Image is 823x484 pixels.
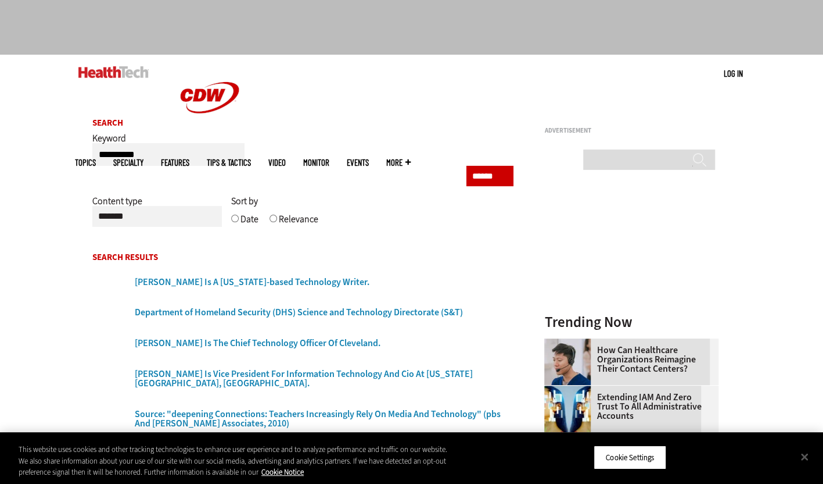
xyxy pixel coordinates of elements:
[544,386,596,395] a: abstract image of woman with pixelated face
[207,158,251,167] a: Tips & Tactics
[135,410,511,428] a: Source: "deepening Connections: Teachers Increasingly Rely On Media And Technology" (pbs And [PER...
[135,369,511,388] a: [PERSON_NAME] Is Vice President For Information Technology And Cio At [US_STATE][GEOGRAPHIC_DATA]...
[544,393,711,421] a: Extending IAM and Zero Trust to All Administrative Accounts
[544,339,596,348] a: Healthcare contact center
[594,445,666,469] button: Cookie Settings
[544,138,718,284] iframe: advertisement
[113,158,143,167] span: Specialty
[279,213,318,234] label: Relevance
[161,158,189,167] a: Features
[92,253,514,262] h2: Search Results
[544,346,711,373] a: How Can Healthcare Organizations Reimagine Their Contact Centers?
[19,444,452,478] div: This website uses cookies and other tracking technologies to enhance user experience and to analy...
[544,315,718,329] h3: Trending Now
[166,131,253,144] a: CDW
[386,158,411,167] span: More
[135,308,463,317] a: Department of Homeland Security (DHS) Science and Technology Directorate (S&T)
[303,158,329,167] a: MonITor
[135,277,369,287] a: [PERSON_NAME] Is A [US_STATE]-based Technology Writer.
[166,55,253,141] img: Home
[92,195,142,216] label: Content type
[231,195,258,207] span: Sort by
[240,213,258,234] label: Date
[792,444,817,469] button: Close
[261,467,304,477] a: More information about your privacy
[78,66,149,78] img: Home
[347,158,369,167] a: Events
[135,339,380,348] a: [PERSON_NAME] Is The Chief Technology Officer Of Cleveland.
[75,158,96,167] span: Topics
[724,67,743,80] div: User menu
[544,339,591,385] img: Healthcare contact center
[724,68,743,79] a: Log in
[268,158,286,167] a: Video
[544,386,591,432] img: abstract image of woman with pixelated face
[135,430,514,455] p: <strong>SOURCE:</strong> Educators, Technology and 21st Century Skills: Dispelling Five Myths ([P...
